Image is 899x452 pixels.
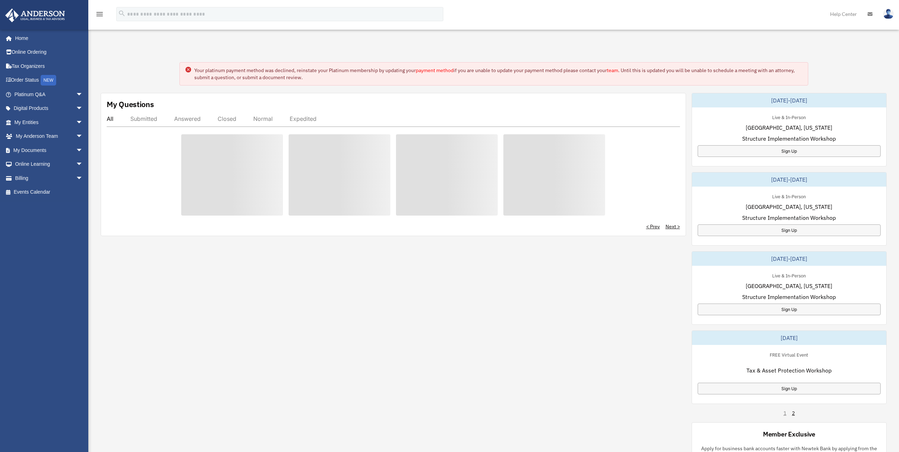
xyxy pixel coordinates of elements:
a: Sign Up [698,145,881,157]
span: arrow_drop_down [76,129,90,144]
img: Anderson Advisors Platinum Portal [3,8,67,22]
div: Live & In-Person [767,192,811,200]
div: Normal [253,115,273,122]
div: Submitted [130,115,157,122]
a: My Entitiesarrow_drop_down [5,115,94,129]
a: Sign Up [698,304,881,315]
div: [DATE]-[DATE] [692,252,886,266]
span: Tax & Asset Protection Workshop [746,366,832,375]
a: My Documentsarrow_drop_down [5,143,94,157]
a: My Anderson Teamarrow_drop_down [5,129,94,143]
div: [DATE]-[DATE] [692,93,886,107]
div: Closed [218,115,236,122]
div: Answered [174,115,201,122]
a: < Prev [646,223,660,230]
div: Live & In-Person [767,113,811,121]
span: [GEOGRAPHIC_DATA], [US_STATE] [746,282,832,290]
a: Digital Productsarrow_drop_down [5,101,94,116]
div: [DATE]-[DATE] [692,172,886,187]
span: arrow_drop_down [76,115,90,130]
a: Sign Up [698,224,881,236]
span: Structure Implementation Workshop [742,293,836,301]
span: arrow_drop_down [76,101,90,116]
a: Next > [666,223,680,230]
a: team [607,67,618,74]
a: Tax Organizers [5,59,94,73]
span: arrow_drop_down [76,171,90,186]
span: Structure Implementation Workshop [742,134,836,143]
a: Billingarrow_drop_down [5,171,94,185]
i: search [118,10,126,17]
div: FREE Virtual Event [764,351,814,358]
a: menu [95,12,104,18]
span: arrow_drop_down [76,157,90,172]
div: Your platinum payment method was declined, reinstate your Platinum membership by updating your if... [194,67,802,81]
div: My Questions [107,99,154,110]
span: [GEOGRAPHIC_DATA], [US_STATE] [746,123,832,132]
a: Sign Up [698,383,881,394]
a: Home [5,31,90,45]
a: payment method [416,67,454,74]
span: Structure Implementation Workshop [742,213,836,222]
span: arrow_drop_down [76,87,90,102]
a: Online Learningarrow_drop_down [5,157,94,171]
img: User Pic [883,9,894,19]
div: Member Exclusive [763,430,815,439]
span: arrow_drop_down [76,143,90,158]
div: All [107,115,113,122]
div: Live & In-Person [767,271,811,279]
div: [DATE] [692,331,886,345]
i: menu [95,10,104,18]
div: NEW [41,75,56,86]
a: Order StatusNEW [5,73,94,88]
a: Events Calendar [5,185,94,199]
a: Platinum Q&Aarrow_drop_down [5,87,94,101]
div: Expedited [290,115,317,122]
a: Online Ordering [5,45,94,59]
span: [GEOGRAPHIC_DATA], [US_STATE] [746,202,832,211]
a: 2 [792,410,795,417]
